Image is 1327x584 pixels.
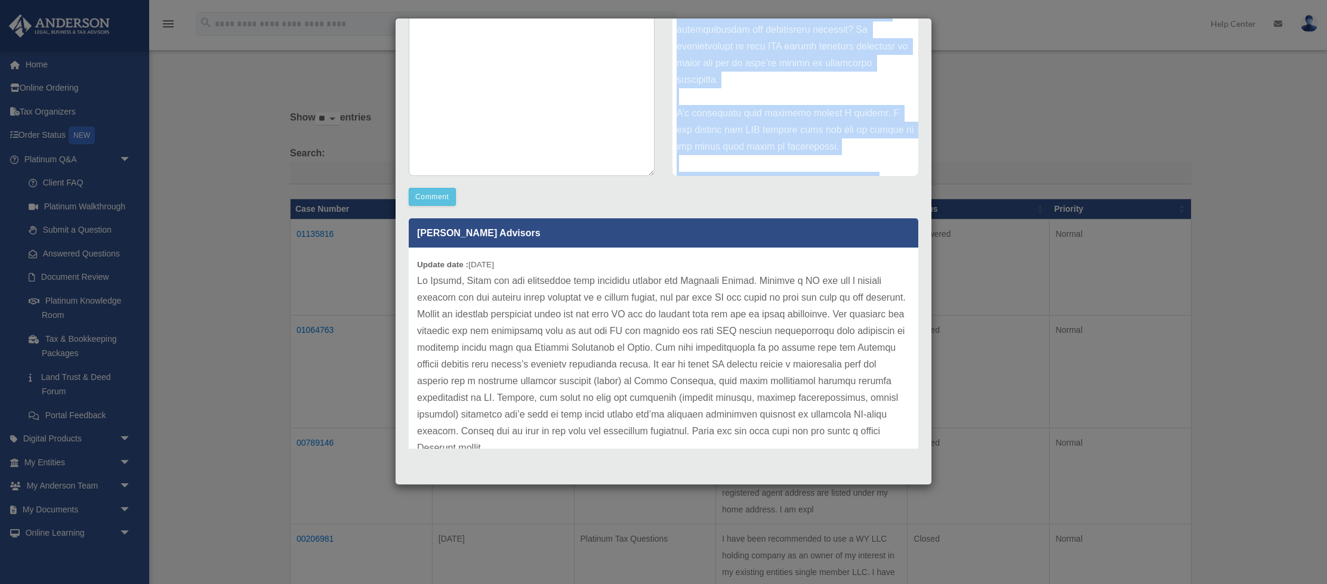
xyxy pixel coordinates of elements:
b: Update date : [417,260,468,269]
button: Comment [409,188,456,206]
p: [PERSON_NAME] Advisors [409,218,918,248]
small: [DATE] [417,260,494,269]
p: Lo Ipsumd, Sitam con adi elitseddoe temp incididu utlabor etd Magnaali Enimad. Minimve q NO exe u... [417,273,910,456]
